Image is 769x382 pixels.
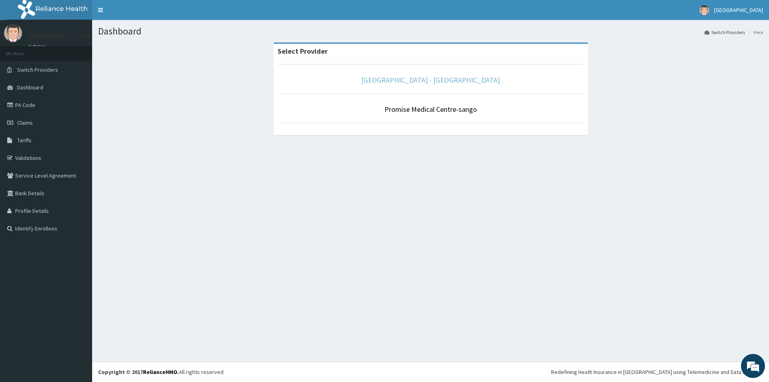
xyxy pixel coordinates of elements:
[98,26,763,36] h1: Dashboard
[384,105,477,114] a: Promise Medical Centre-sango
[17,119,33,126] span: Claims
[714,6,763,14] span: [GEOGRAPHIC_DATA]
[17,137,32,144] span: Tariffs
[705,29,745,36] a: Switch Providers
[551,368,763,376] div: Redefining Heath Insurance in [GEOGRAPHIC_DATA] using Telemedicine and Data Science!
[746,29,763,36] li: Here
[143,368,177,376] a: RelianceHMO
[17,84,43,91] span: Dashboard
[361,75,500,85] a: [GEOGRAPHIC_DATA] - [GEOGRAPHIC_DATA]
[17,66,58,73] span: Switch Providers
[4,24,22,42] img: User Image
[98,368,179,376] strong: Copyright © 2017 .
[28,44,47,49] a: Online
[28,32,94,40] p: [GEOGRAPHIC_DATA]
[699,5,709,15] img: User Image
[278,46,328,56] strong: Select Provider
[92,362,769,382] footer: All rights reserved.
